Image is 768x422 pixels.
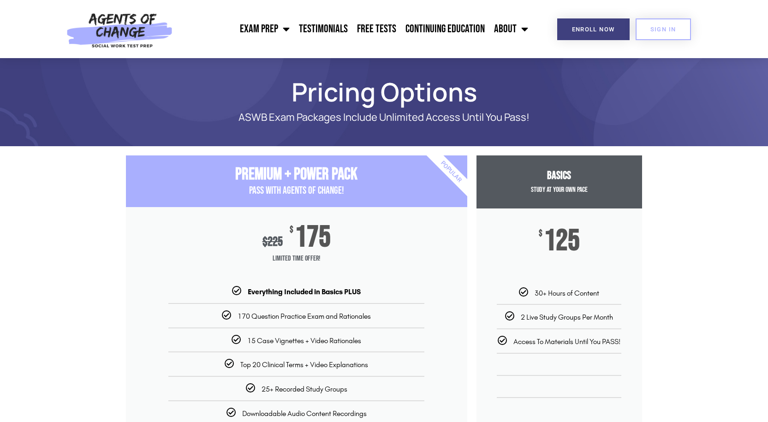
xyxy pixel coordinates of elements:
nav: Menu [178,18,533,41]
span: 175 [295,226,331,250]
span: 30+ Hours of Content [535,289,599,297]
span: Enroll Now [572,26,615,32]
p: ASWB Exam Packages Include Unlimited Access Until You Pass! [158,112,610,123]
b: Everything Included in Basics PLUS [248,287,361,296]
span: Access To Materials Until You PASS! [513,337,620,346]
span: PASS with AGENTS OF CHANGE! [249,184,344,197]
a: Free Tests [352,18,401,41]
span: $ [262,234,268,250]
a: Continuing Education [401,18,489,41]
span: 25+ Recorded Study Groups [262,385,347,393]
h3: Premium + Power Pack [126,165,467,184]
a: Testimonials [294,18,352,41]
span: 2 Live Study Groups Per Month [521,313,613,321]
span: 15 Case Vignettes + Video Rationales [247,336,361,345]
span: 125 [544,229,580,253]
div: 225 [262,234,283,250]
h1: Pricing Options [121,81,647,102]
div: Popular [398,119,504,225]
span: Top 20 Clinical Terms + Video Explanations [240,360,368,369]
span: 170 Question Practice Exam and Rationales [238,312,371,321]
a: Exam Prep [235,18,294,41]
span: Downloadable Audio Content Recordings [242,409,367,418]
span: Study at your Own Pace [531,185,588,194]
h3: Basics [476,169,642,183]
span: SIGN IN [650,26,676,32]
span: Limited Time Offer! [126,250,467,268]
span: $ [290,226,293,235]
a: SIGN IN [636,18,691,40]
a: About [489,18,533,41]
a: Enroll Now [557,18,630,40]
span: $ [539,229,542,238]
